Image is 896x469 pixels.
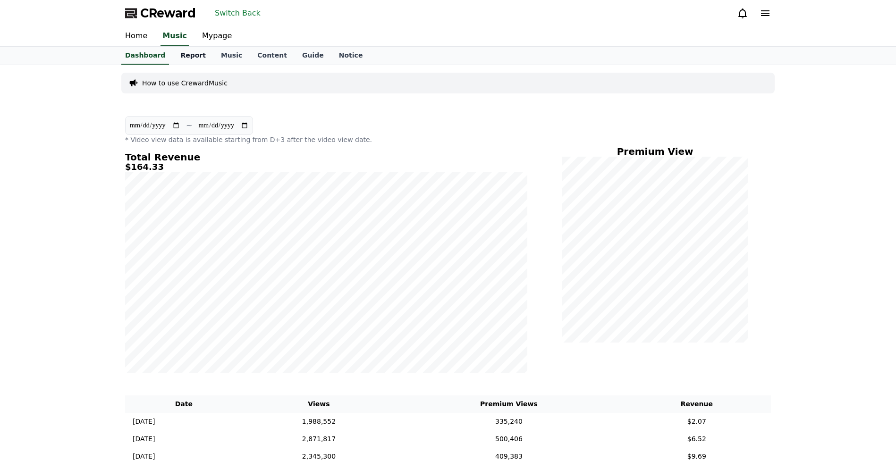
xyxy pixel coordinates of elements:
h4: Total Revenue [125,152,527,162]
td: 500,406 [395,430,622,448]
th: Date [125,395,243,413]
p: [DATE] [133,434,155,444]
a: Home [118,26,155,46]
a: Notice [331,47,371,65]
a: Dashboard [121,47,169,65]
a: Music [161,26,189,46]
a: Mypage [194,26,239,46]
td: $6.52 [623,430,771,448]
td: 2,345,300 [243,448,396,465]
th: Views [243,395,396,413]
th: Revenue [623,395,771,413]
a: Report [173,47,213,65]
p: [DATE] [133,452,155,461]
p: [DATE] [133,417,155,427]
p: * Video view data is available starting from D+3 after the video view date. [125,135,527,144]
a: Music [213,47,250,65]
td: 2,871,817 [243,430,396,448]
h5: $164.33 [125,162,527,172]
a: How to use CrewardMusic [142,78,228,88]
h4: Premium View [562,146,748,157]
a: Content [250,47,295,65]
td: 1,988,552 [243,413,396,430]
button: Switch Back [211,6,264,21]
td: $9.69 [623,448,771,465]
td: 335,240 [395,413,622,430]
a: CReward [125,6,196,21]
a: Guide [295,47,331,65]
td: 409,383 [395,448,622,465]
p: ~ [186,120,192,131]
span: CReward [140,6,196,21]
td: $2.07 [623,413,771,430]
th: Premium Views [395,395,622,413]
